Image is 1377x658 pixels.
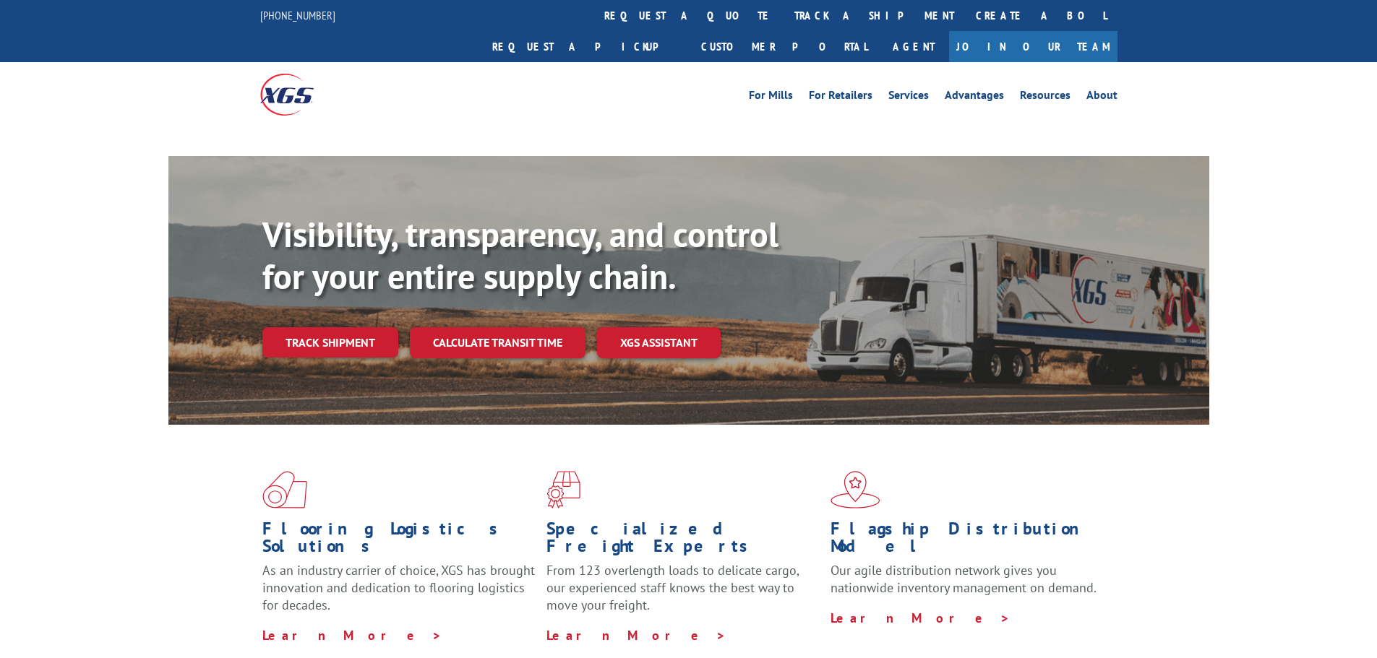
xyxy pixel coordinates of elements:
[831,471,880,508] img: xgs-icon-flagship-distribution-model-red
[597,327,721,358] a: XGS ASSISTANT
[546,520,820,562] h1: Specialized Freight Experts
[1086,90,1118,105] a: About
[546,627,726,644] a: Learn More >
[262,212,778,298] b: Visibility, transparency, and control for your entire supply chain.
[809,90,872,105] a: For Retailers
[262,562,535,613] span: As an industry carrier of choice, XGS has brought innovation and dedication to flooring logistics...
[949,31,1118,62] a: Join Our Team
[945,90,1004,105] a: Advantages
[888,90,929,105] a: Services
[831,562,1097,596] span: Our agile distribution network gives you nationwide inventory management on demand.
[749,90,793,105] a: For Mills
[831,520,1104,562] h1: Flagship Distribution Model
[546,471,580,508] img: xgs-icon-focused-on-flooring-red
[410,327,585,358] a: Calculate transit time
[831,610,1011,626] a: Learn More >
[262,520,536,562] h1: Flooring Logistics Solutions
[262,471,307,508] img: xgs-icon-total-supply-chain-intelligence-red
[690,31,878,62] a: Customer Portal
[1020,90,1071,105] a: Resources
[481,31,690,62] a: Request a pickup
[262,627,442,644] a: Learn More >
[546,562,820,626] p: From 123 overlength loads to delicate cargo, our experienced staff knows the best way to move you...
[878,31,949,62] a: Agent
[262,327,398,358] a: Track shipment
[260,8,335,22] a: [PHONE_NUMBER]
